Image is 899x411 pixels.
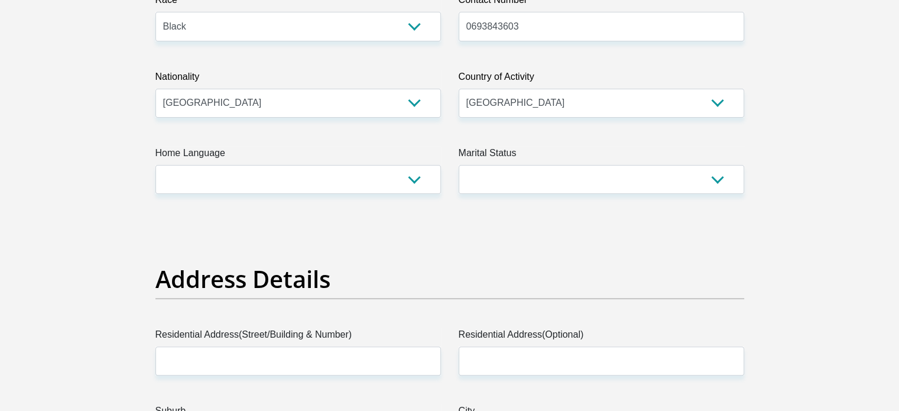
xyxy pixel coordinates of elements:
label: Residential Address(Street/Building & Number) [155,328,441,347]
label: Marital Status [459,146,744,165]
label: Residential Address(Optional) [459,328,744,347]
input: Contact Number [459,12,744,41]
input: Address line 2 (Optional) [459,347,744,376]
label: Home Language [155,146,441,165]
label: Nationality [155,70,441,89]
h2: Address Details [155,265,744,293]
input: Valid residential address [155,347,441,376]
label: Country of Activity [459,70,744,89]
